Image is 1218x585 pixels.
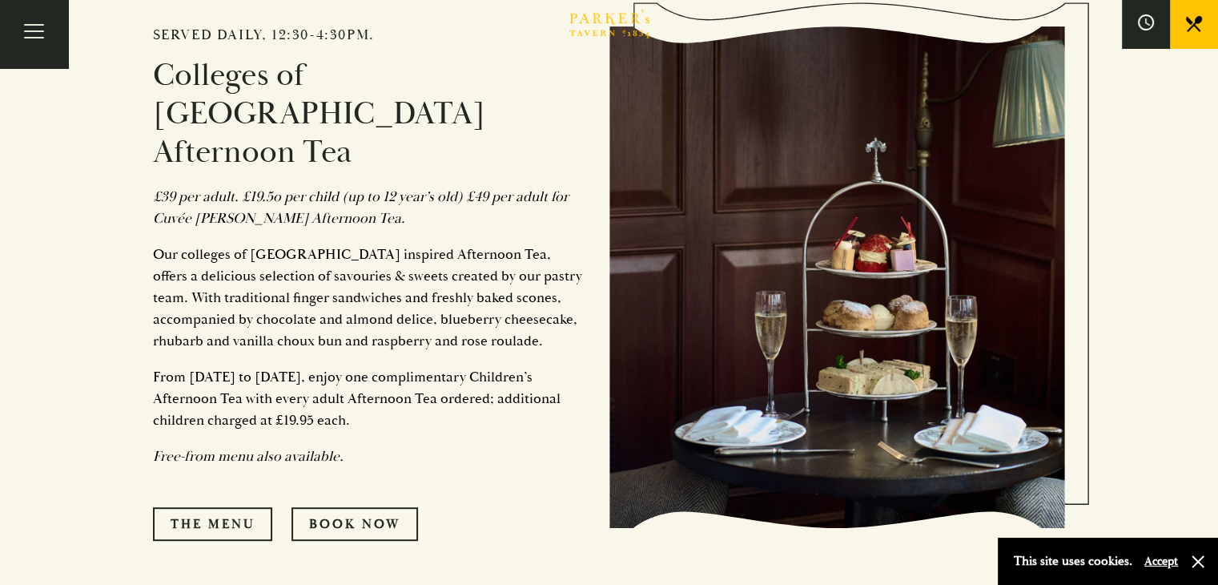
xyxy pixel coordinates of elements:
[153,26,585,44] h2: Served daily, 12:30-4:30pm.
[153,56,585,171] h3: Colleges of [GEOGRAPHIC_DATA] Afternoon Tea
[291,507,418,541] a: Book Now
[153,244,585,352] p: Our colleges of [GEOGRAPHIC_DATA] inspired Afternoon Tea, offers a delicious selection of savouri...
[153,188,569,228] em: £39 per adult. £19.5o per child (up to 12 year’s old) £49 per adult for Cuvée [PERSON_NAME] After...
[153,447,344,466] em: Free-from menu also available.
[1190,554,1206,570] button: Close and accept
[1014,550,1132,573] p: This site uses cookies.
[153,507,272,541] a: The Menu
[1144,554,1178,569] button: Accept
[153,366,585,431] p: From [DATE] to [DATE], enjoy one complimentary Children’s Afternoon Tea with every adult Afternoo...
